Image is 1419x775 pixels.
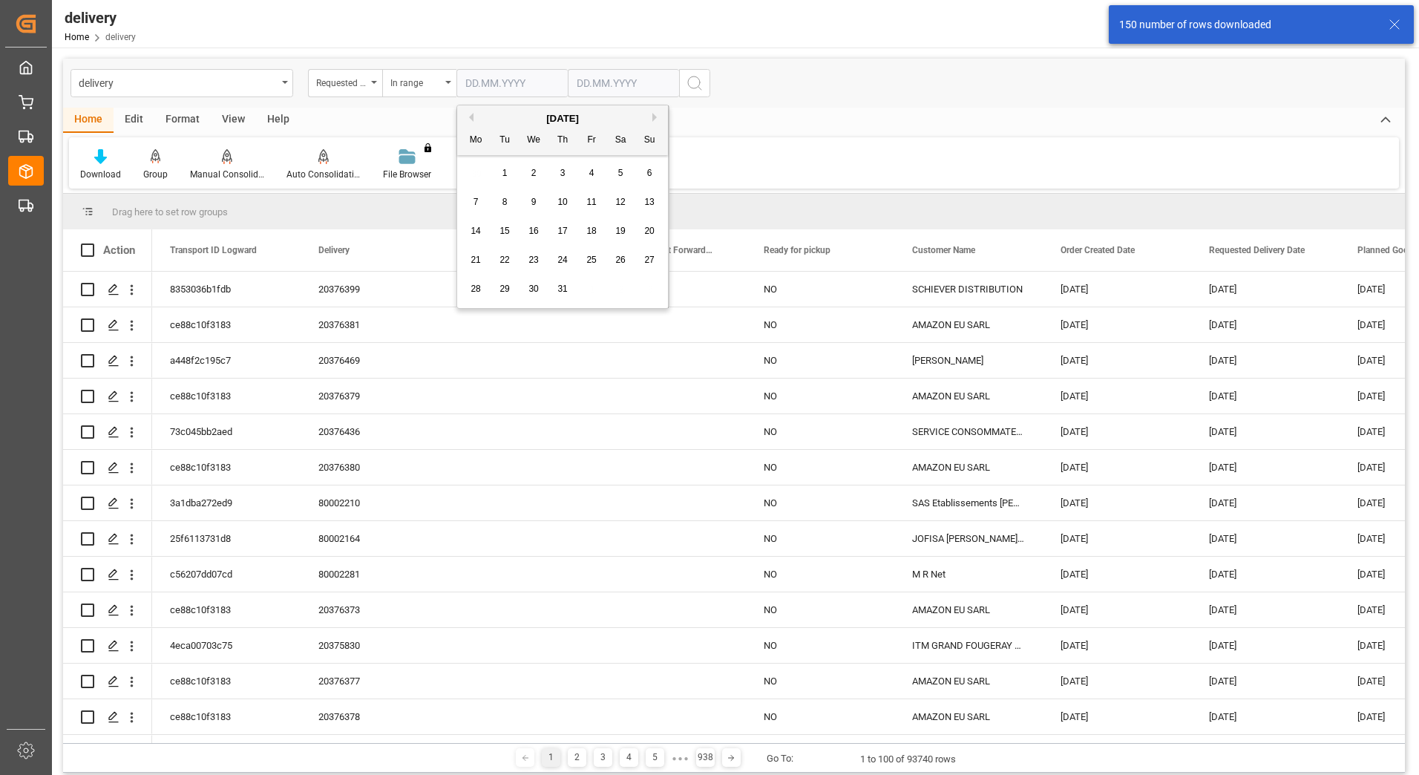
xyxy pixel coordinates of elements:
div: 8353036b1fdb [152,272,301,307]
div: [DATE] [1043,272,1191,307]
div: 2 [568,748,586,767]
div: 20376378 [301,699,449,734]
div: ● ● ● [672,753,688,764]
div: 1 to 100 of 93740 rows [860,752,956,767]
span: 4 [589,168,594,178]
div: 80002164 [301,521,449,556]
div: Press SPACE to select this row. [63,414,152,450]
div: 5 [646,748,664,767]
div: NO [746,343,894,378]
div: Choose Wednesday, July 23rd, 2025 [525,251,543,269]
div: Sa [612,131,630,150]
div: 6000201 [301,735,449,770]
span: 18 [586,226,596,236]
div: Press SPACE to select this row. [63,450,152,485]
span: 27 [644,255,654,265]
div: Choose Sunday, July 27th, 2025 [640,251,659,269]
span: 6 [647,168,652,178]
input: DD.MM.YYYY [456,69,568,97]
div: Choose Saturday, July 12th, 2025 [612,193,630,212]
span: 9 [531,197,537,207]
span: 12 [615,197,625,207]
div: [DATE] [1043,379,1191,413]
div: 20376381 [301,307,449,342]
div: Auto Consolidation [286,168,361,181]
button: Previous Month [465,113,473,122]
div: [DATE] [1191,414,1340,449]
div: 80002281 [301,557,449,592]
div: Th [554,131,572,150]
div: Press SPACE to select this row. [63,343,152,379]
div: 20376377 [301,664,449,699]
div: 4 [620,748,638,767]
div: SCHIEVER DISTRIBUTION [894,272,1043,307]
div: 150 number of rows downloaded [1119,17,1374,33]
div: Help [256,108,301,133]
div: Choose Thursday, July 3rd, 2025 [554,164,572,183]
div: Choose Tuesday, July 15th, 2025 [496,222,514,241]
div: NO [746,414,894,449]
div: NO [746,272,894,307]
div: Choose Wednesday, July 2nd, 2025 [525,164,543,183]
div: ITM GRAND FOUGERAY ALIMENTAIRE INT [894,628,1043,663]
div: ce88c10f3183 [152,699,301,734]
div: Choose Thursday, July 10th, 2025 [554,193,572,212]
div: [DATE] [1191,664,1340,699]
span: Customer Name [912,245,975,255]
div: Choose Friday, July 25th, 2025 [583,251,601,269]
div: 20376399 [301,272,449,307]
div: 20376379 [301,379,449,413]
div: NO [746,664,894,699]
div: ce88c10f3183 [152,450,301,485]
div: Action [103,243,135,257]
div: [DATE] [1191,735,1340,770]
div: 1 [542,748,560,767]
div: AMAZON EU SARL [894,592,1043,627]
div: Choose Saturday, July 5th, 2025 [612,164,630,183]
div: NO [746,628,894,663]
div: Press SPACE to select this row. [63,307,152,343]
div: [DATE] [1043,521,1191,556]
div: AMAZON EU SARL [894,307,1043,342]
div: Choose Thursday, July 24th, 2025 [554,251,572,269]
div: 938 [696,748,715,767]
div: Tu [496,131,514,150]
div: Choose Friday, July 11th, 2025 [583,193,601,212]
div: Choose Tuesday, July 29th, 2025 [496,280,514,298]
div: [DATE] [1191,343,1340,378]
div: 20376380 [301,450,449,485]
span: 26 [615,255,625,265]
div: NO [746,557,894,592]
div: In range [390,73,441,90]
div: AMAZON EU SARL [894,664,1043,699]
span: 24 [557,255,567,265]
div: 3 [594,748,612,767]
div: [DATE] [1191,592,1340,627]
a: Home [65,32,89,42]
div: [DATE] [1043,735,1191,770]
div: Press SPACE to select this row. [63,664,152,699]
span: 3 [560,168,566,178]
div: Choose Tuesday, July 1st, 2025 [496,164,514,183]
span: Ready for pickup [764,245,830,255]
span: 29 [499,284,509,294]
div: [PERSON_NAME] [894,343,1043,378]
button: open menu [71,69,293,97]
span: 5 [618,168,623,178]
div: JOFISA [PERSON_NAME] SL [894,521,1043,556]
div: 20376436 [301,414,449,449]
div: Choose Saturday, July 19th, 2025 [612,222,630,241]
div: Choose Monday, July 21st, 2025 [467,251,485,269]
div: SAS Etablissements [PERSON_NAME] [894,485,1043,520]
div: 80002210 [301,485,449,520]
div: delivery [79,73,277,91]
div: Press SPACE to select this row. [63,735,152,771]
div: Press SPACE to select this row. [63,592,152,628]
div: [DATE] [1191,307,1340,342]
input: DD.MM.YYYY [568,69,679,97]
span: 22 [499,255,509,265]
div: Choose Sunday, July 13th, 2025 [640,193,659,212]
div: Press SPACE to select this row. [63,628,152,664]
div: 4eca00703c75 [152,628,301,663]
div: 20376373 [301,592,449,627]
